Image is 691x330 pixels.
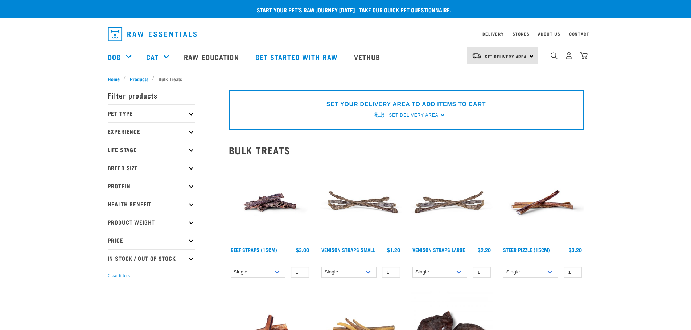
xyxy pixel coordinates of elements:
[503,248,550,251] a: Steer Pizzle (15cm)
[108,75,124,83] a: Home
[108,195,195,213] p: Health Benefit
[482,33,503,35] a: Delivery
[248,42,347,71] a: Get started with Raw
[478,247,491,253] div: $2.20
[102,24,589,44] nav: dropdown navigation
[412,248,465,251] a: Venison Straps Large
[229,145,584,156] h2: Bulk Treats
[108,177,195,195] p: Protein
[382,267,400,278] input: 1
[485,55,527,58] span: Set Delivery Area
[229,162,311,244] img: Raw Essentials Beef Straps 15cm 6 Pack
[108,122,195,141] p: Experience
[359,8,451,11] a: take our quick pet questionnaire.
[231,248,277,251] a: Beef Straps (15cm)
[320,162,402,244] img: Venison Straps
[472,53,481,59] img: van-moving.png
[321,248,375,251] a: Venison Straps Small
[551,52,558,59] img: home-icon-1@2x.png
[177,42,248,71] a: Raw Education
[108,75,584,83] nav: breadcrumbs
[108,272,130,279] button: Clear filters
[565,52,573,59] img: user.png
[374,111,385,118] img: van-moving.png
[108,249,195,267] p: In Stock / Out Of Stock
[126,75,152,83] a: Products
[108,51,121,62] a: Dog
[326,100,486,109] p: SET YOUR DELIVERY AREA TO ADD ITEMS TO CART
[108,75,120,83] span: Home
[108,159,195,177] p: Breed Size
[108,213,195,231] p: Product Weight
[108,27,197,41] img: Raw Essentials Logo
[347,42,390,71] a: Vethub
[291,267,309,278] input: 1
[296,247,309,253] div: $3.00
[130,75,148,83] span: Products
[108,141,195,159] p: Life Stage
[569,33,589,35] a: Contact
[473,267,491,278] input: 1
[146,51,159,62] a: Cat
[501,162,584,244] img: Raw Essentials Steer Pizzle 15cm
[564,267,582,278] input: 1
[513,33,530,35] a: Stores
[387,247,400,253] div: $1.20
[108,86,195,104] p: Filter products
[538,33,560,35] a: About Us
[108,104,195,122] p: Pet Type
[580,52,588,59] img: home-icon@2x.png
[569,247,582,253] div: $3.20
[411,162,493,244] img: Stack of 3 Venison Straps Treats for Pets
[108,231,195,249] p: Price
[389,113,438,118] span: Set Delivery Area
